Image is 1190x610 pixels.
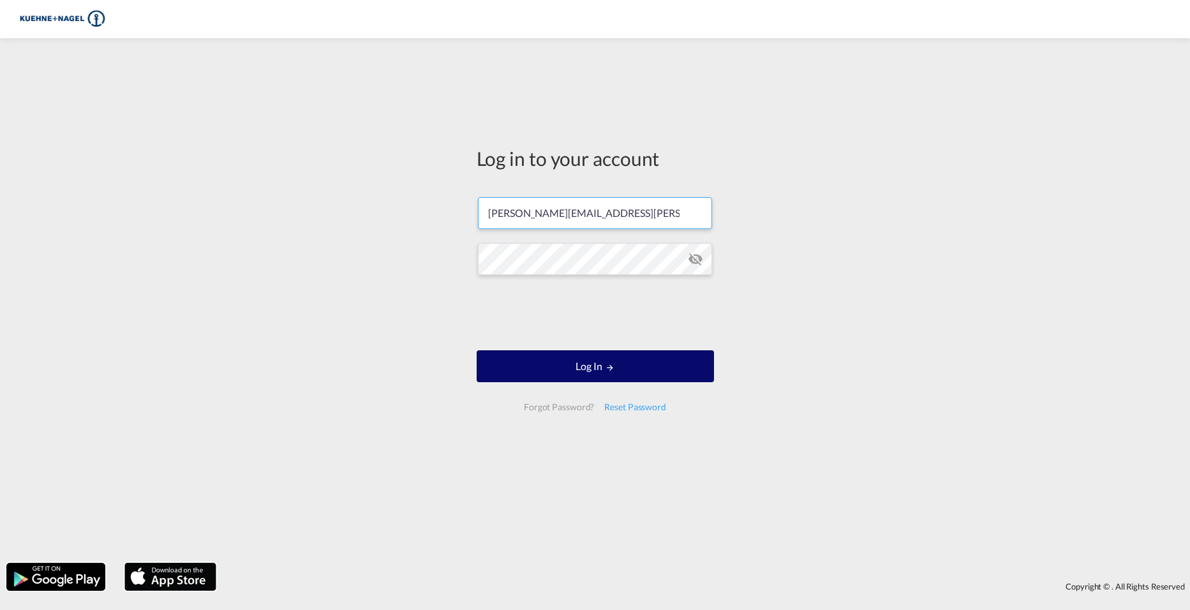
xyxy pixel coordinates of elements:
[478,197,712,229] input: Enter email/phone number
[477,145,714,172] div: Log in to your account
[223,576,1190,597] div: Copyright © . All Rights Reserved
[19,5,105,34] img: 36441310f41511efafde313da40ec4a4.png
[123,562,218,592] img: apple.png
[477,350,714,382] button: LOGIN
[688,251,703,267] md-icon: icon-eye-off
[498,288,692,338] iframe: reCAPTCHA
[599,396,671,419] div: Reset Password
[5,562,107,592] img: google.png
[519,396,599,419] div: Forgot Password?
